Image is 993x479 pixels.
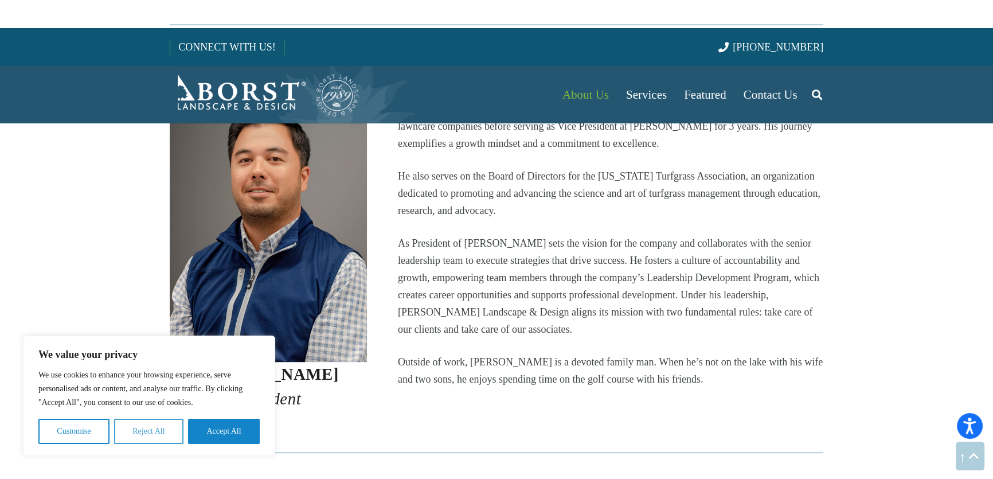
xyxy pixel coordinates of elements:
[398,353,823,388] p: Outside of work, [PERSON_NAME] is a devoted family man. When he’s not on the lake with his wife a...
[733,41,823,53] span: [PHONE_NUMBER]
[735,66,806,123] a: Contact Us
[188,419,260,444] button: Accept All
[744,88,797,102] span: Contact Us
[398,235,823,338] p: As President of [PERSON_NAME] sets the vision for the company and collaborates with the senior le...
[170,72,360,118] a: Borst-Logo
[626,88,667,102] span: Services
[956,442,984,470] a: Back to top
[398,168,823,219] p: He also serves on the Board of Directors for the [US_STATE] Turfgrass Association, an organizatio...
[718,41,823,53] a: [PHONE_NUMBER]
[562,88,609,102] span: About Us
[806,80,828,109] a: Search
[675,66,734,123] a: Featured
[617,66,675,123] a: Services
[114,419,183,444] button: Reject All
[38,368,260,410] p: We use cookies to enhance your browsing experience, serve personalised ads or content, and analys...
[23,336,275,456] div: We value your privacy
[38,348,260,361] p: We value your privacy
[38,419,110,444] button: Customise
[170,33,283,61] a: CONNECT WITH US!
[554,66,617,123] a: About Us
[684,88,726,102] span: Featured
